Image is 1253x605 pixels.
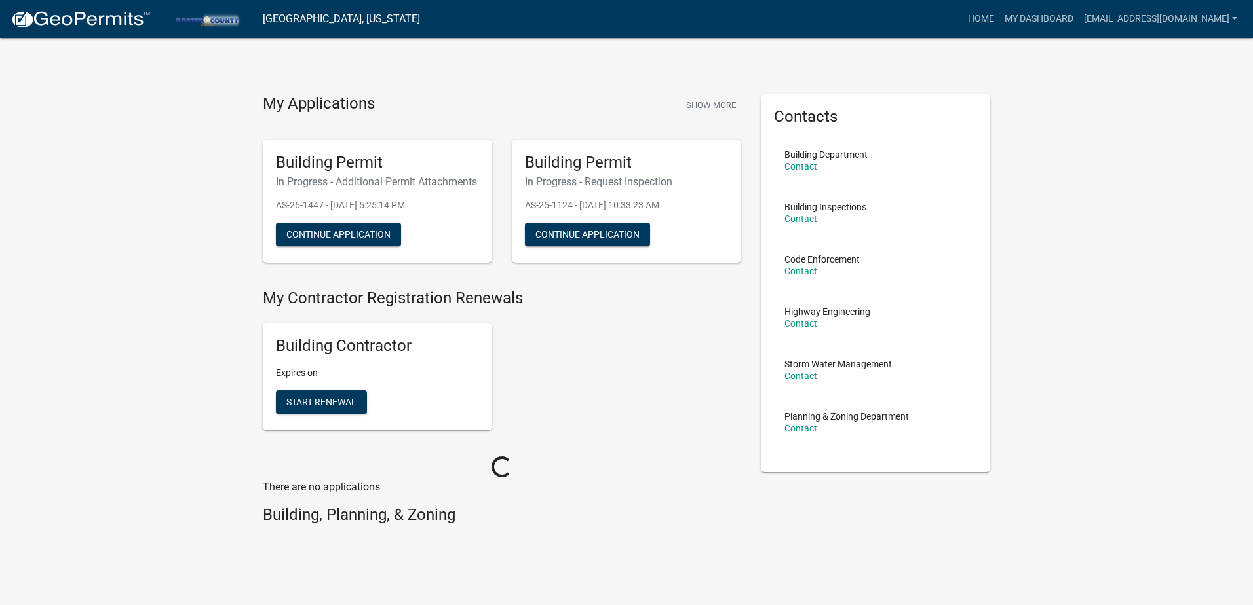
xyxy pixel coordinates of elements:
h4: My Contractor Registration Renewals [263,289,741,308]
p: Building Department [784,150,868,159]
button: Continue Application [276,223,401,246]
p: There are no applications [263,479,741,495]
a: Contact [784,318,817,329]
button: Start Renewal [276,390,367,414]
a: Contact [784,266,817,276]
span: Start Renewal [286,397,357,407]
a: [EMAIL_ADDRESS][DOMAIN_NAME] [1079,7,1243,31]
h4: My Applications [263,94,375,114]
p: AS-25-1124 - [DATE] 10:33:23 AM [525,198,728,212]
h6: In Progress - Additional Permit Attachments [276,175,479,188]
h5: Building Permit [276,153,479,172]
a: Contact [784,423,817,433]
p: AS-25-1447 - [DATE] 5:25:14 PM [276,198,479,212]
h4: Building, Planning, & Zoning [263,505,741,524]
a: Contact [784,213,817,224]
wm-registration-list-section: My Contractor Registration Renewals [263,289,741,441]
button: Continue Application [525,223,650,246]
p: Expires on [276,366,479,380]
a: Contact [784,161,817,172]
h5: Building Permit [525,153,728,172]
a: My Dashboard [999,7,1079,31]
p: Planning & Zoning Department [784,412,909,421]
h5: Contacts [774,107,977,126]
img: Porter County, Indiana [161,10,252,27]
p: Highway Engineering [784,307,870,316]
a: Contact [784,371,817,381]
button: Show More [681,94,741,116]
a: [GEOGRAPHIC_DATA], [US_STATE] [263,8,420,30]
h5: Building Contractor [276,337,479,356]
h6: In Progress - Request Inspection [525,175,728,188]
p: Building Inspections [784,202,866,211]
p: Code Enforcement [784,255,860,264]
p: Storm Water Management [784,359,892,369]
a: Home [963,7,999,31]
